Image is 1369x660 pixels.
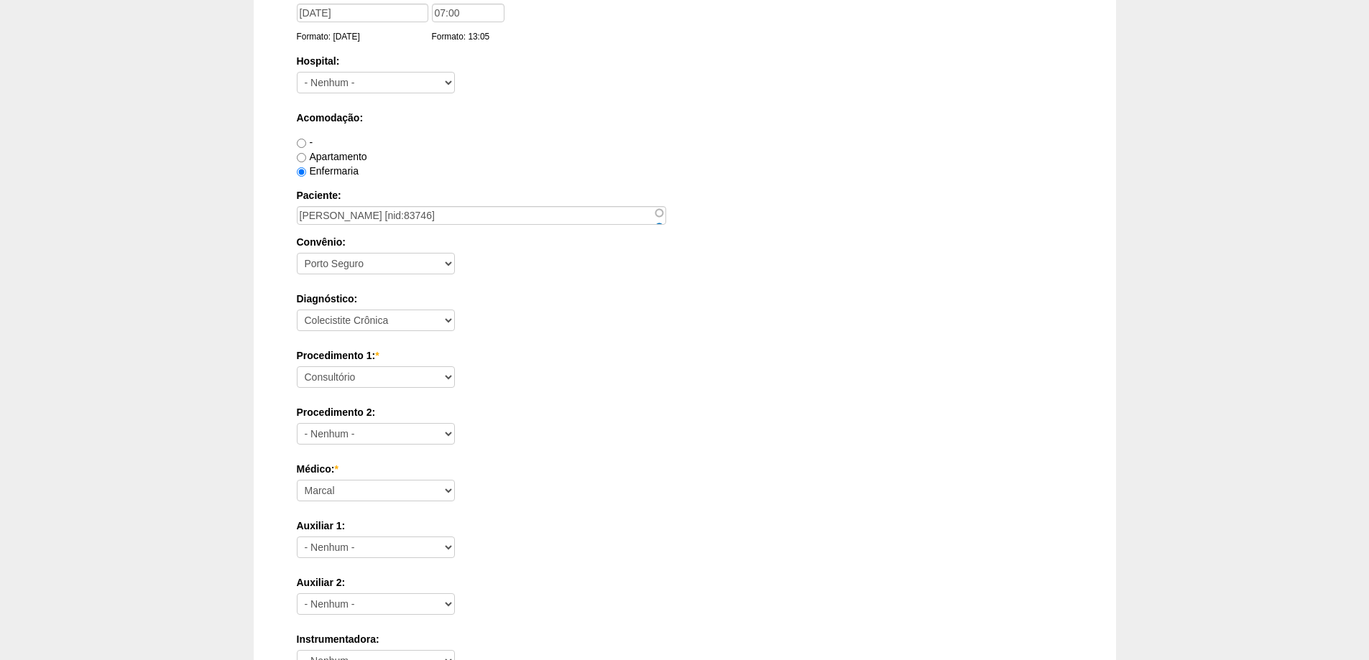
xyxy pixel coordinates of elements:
span: Este campo é obrigatório. [375,350,379,361]
label: Instrumentadora: [297,632,1073,646]
input: Enfermaria [297,167,306,177]
label: Hospital: [297,54,1073,68]
span: Este campo é obrigatório. [334,463,338,475]
div: Formato: [DATE] [297,29,432,44]
label: Paciente: [297,188,1073,203]
label: Procedimento 2: [297,405,1073,419]
label: Auxiliar 2: [297,575,1073,590]
label: - [297,136,313,148]
label: Acomodação: [297,111,1073,125]
input: - [297,139,306,148]
input: Apartamento [297,153,306,162]
label: Auxiliar 1: [297,519,1073,533]
label: Médico: [297,462,1073,476]
div: Formato: 13:05 [432,29,508,44]
label: Apartamento [297,151,367,162]
label: Enfermaria [297,165,359,177]
label: Convênio: [297,235,1073,249]
label: Diagnóstico: [297,292,1073,306]
label: Procedimento 1: [297,348,1073,363]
